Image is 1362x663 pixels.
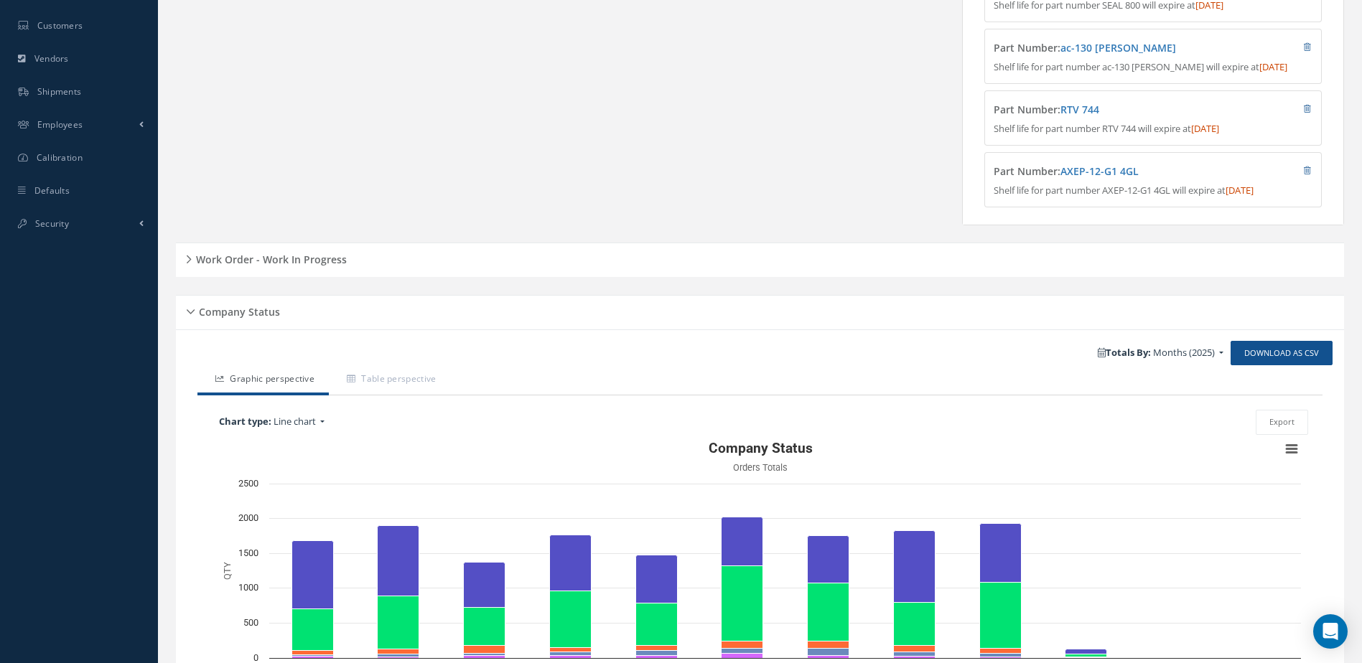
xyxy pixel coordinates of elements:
b: Totals By: [1098,346,1151,359]
text: Orders Totals [733,462,788,473]
span: Months (2025) [1153,346,1215,359]
path: September, 56. Sales orders. [980,653,1022,657]
path: May, 31. Repair orders. [636,655,678,658]
a: Table perspective [329,365,450,395]
text: 2000 [238,512,258,523]
path: January, 592. Work orders closed. [292,608,334,650]
h4: Part Number [994,42,1227,55]
path: March, 34. Sales orders. [464,653,505,655]
text: QTY [222,562,233,580]
text: 500 [243,617,258,628]
span: Vendors [34,52,69,65]
span: Calibration [37,151,83,164]
path: July, 107. Sales orders. [808,648,849,655]
path: February, 45. Sales orders. [378,654,419,657]
path: June, 66. Sales orders. [722,648,763,653]
path: March, 36. Repair orders. [464,655,505,658]
path: February, 12. Repair orders. [378,657,419,658]
path: August, 28. Repair orders. [894,656,936,658]
path: September, 62. Purchase orders. [980,648,1022,653]
span: [DATE] [1226,184,1254,197]
path: January, 25. Repair orders. [292,656,334,658]
a: RTV 744 [1060,103,1099,116]
text: 2500 [238,478,258,489]
a: ac-130 [PERSON_NAME] [1060,41,1176,55]
path: March, 106. Purchase orders. [464,645,505,653]
h5: Company Status [195,301,280,319]
path: February, 764. Work orders closed. [378,596,419,649]
b: Chart type: [219,415,271,428]
path: October, 9. Purchase orders. [1065,657,1107,657]
path: June, 706. Work orders received. [722,517,763,565]
path: January, 980. Work orders received. [292,540,334,608]
h5: Work Order - Work In Progress [192,249,347,266]
path: September, 948. Work orders closed. [980,582,1022,648]
path: March, 648. Work orders received. [464,562,505,607]
path: August, 62. Sales orders. [894,652,936,656]
path: July, 828. Work orders closed. [808,583,849,641]
path: April, 63. Purchase orders. [550,647,592,652]
path: September, 852. Work orders received. [980,523,1022,582]
path: September, 16. Repair orders. [980,657,1022,658]
text: Company Status [709,440,813,456]
text: 1500 [238,547,258,558]
path: May, 611. Work orders closed. [636,603,678,645]
path: August, 88. Purchase orders. [894,645,936,652]
path: May, 688. Work orders received. [636,555,678,603]
path: January, 23. Sales orders. [292,654,334,656]
path: May, 70. Purchase orders. [636,645,678,650]
h4: Part Number [994,166,1227,178]
path: June, 102. Purchase orders. [722,641,763,648]
span: [DATE] [1191,122,1219,135]
path: June, 1,079. Work orders closed. [722,565,763,641]
p: Shelf life for part number ac-130 [PERSON_NAME] will expire at [994,60,1312,75]
a: Totals By: Months (2025) [1091,342,1231,364]
span: Customers [37,19,83,32]
span: : [1058,41,1176,55]
p: Shelf life for part number AXEP-12-G1 4GL will expire at [994,184,1312,198]
path: July, 105. Purchase orders. [808,641,849,648]
button: Export [1256,410,1308,435]
button: View chart menu, Company Status [1282,439,1302,459]
path: February, 71. Purchase orders. [378,649,419,654]
span: Shipments [37,85,82,98]
span: Defaults [34,184,70,197]
g: Repair orders, bar series 6 of 6 with 12 bars. [292,653,1277,658]
path: May, 79. Sales orders. [636,650,678,655]
a: AXEP-12-G1 4GL [1060,164,1139,178]
g: Work orders received, bar series 2 of 6 with 12 bars. [292,517,1277,658]
g: Work orders closed, bar series 3 of 6 with 12 bars. [292,565,1277,658]
span: [DATE] [1259,60,1287,73]
a: Graphic perspective [197,365,329,395]
path: July, 678. Work orders received. [808,535,849,583]
p: Shelf life for part number RTV 744 will expire at [994,122,1312,136]
path: August, 618. Work orders closed. [894,602,936,645]
text: 1000 [238,582,258,593]
path: March, 551. Work orders closed. [464,607,505,645]
path: June, 71. Repair orders. [722,653,763,658]
span: : [1058,164,1139,178]
path: February, 1,011. Work orders received. [378,525,419,596]
path: October, 40. Work orders closed. [1065,654,1107,657]
path: October, 74. Work orders received. [1065,649,1107,654]
path: April, 49. Sales orders. [550,652,592,655]
span: Employees [37,118,83,131]
path: April, 34. Repair orders. [550,655,592,658]
span: Security [35,217,69,230]
path: April, 818. Work orders closed. [550,591,592,647]
a: Download as CSV [1231,341,1333,366]
path: January, 65. Purchase orders. [292,650,334,654]
h4: Part Number [994,104,1227,116]
path: April, 805. Work orders received. [550,535,592,591]
span: Line chart [274,415,316,428]
span: : [1058,103,1099,116]
text: 0 [253,652,258,663]
path: July, 34. Repair orders. [808,655,849,658]
div: Open Intercom Messenger [1313,614,1348,649]
path: August, 1,033. Work orders received. [894,530,936,602]
a: Chart type: Line chart [212,411,563,433]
